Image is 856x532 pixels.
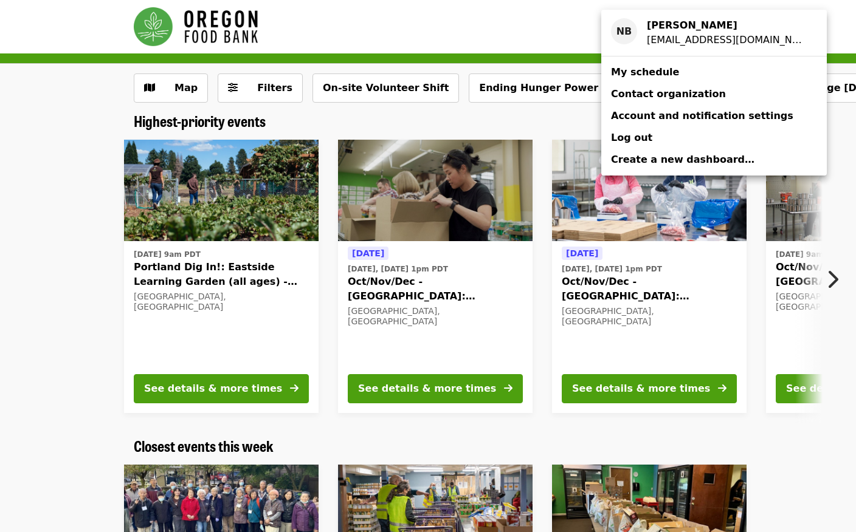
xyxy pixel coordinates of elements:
div: Navilan Balamurugan [647,18,807,33]
span: My schedule [611,66,679,78]
div: navilan.b@gmail.com [647,33,807,47]
span: Account and notification settings [611,110,793,121]
a: Contact organization [601,83,827,105]
a: Create a new dashboard… [601,149,827,171]
a: Log out [601,127,827,149]
a: Account and notification settings [601,105,827,127]
a: NB[PERSON_NAME][EMAIL_ADDRESS][DOMAIN_NAME] [601,15,827,51]
div: NB [611,18,637,44]
span: Create a new dashboard… [611,154,754,165]
span: Contact organization [611,88,726,100]
a: My schedule [601,61,827,83]
span: Log out [611,132,652,143]
strong: [PERSON_NAME] [647,19,737,31]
